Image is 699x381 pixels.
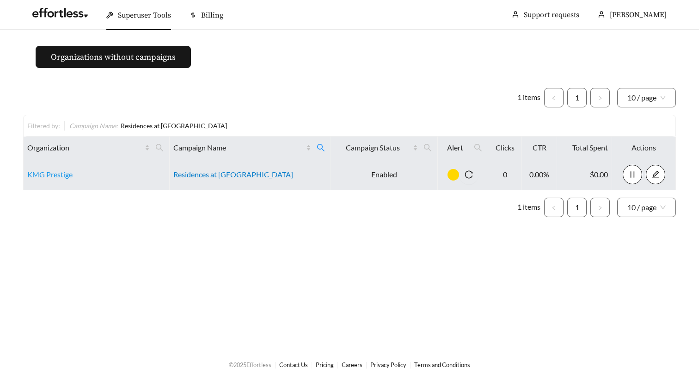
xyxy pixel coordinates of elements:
[522,137,557,159] th: CTR
[441,142,468,153] span: Alert
[488,159,522,190] td: 0
[590,88,610,107] li: Next Page
[551,95,557,101] span: left
[544,198,564,217] li: Previous Page
[524,10,579,19] a: Support requests
[335,142,411,153] span: Campaign Status
[567,198,587,217] li: 1
[331,159,438,190] td: Enabled
[627,198,666,217] span: 10 / page
[118,11,171,20] span: Superuser Tools
[414,361,470,369] a: Terms and Conditions
[646,170,665,179] a: edit
[646,165,665,184] button: edit
[623,170,642,179] span: pause
[617,198,676,217] div: Page Size
[173,170,293,179] a: Residences at [GEOGRAPHIC_DATA]
[69,122,118,130] span: Campaign Name :
[423,144,432,152] span: search
[597,95,603,101] span: right
[316,361,334,369] a: Pricing
[459,165,478,184] button: reload
[121,122,227,130] span: Residences at [GEOGRAPHIC_DATA]
[459,170,478,179] span: reload
[27,121,64,131] div: Filtered by:
[173,142,304,153] span: Campaign Name
[279,361,308,369] a: Contact Us
[544,88,564,107] li: Previous Page
[27,170,73,179] a: KMG Prestige
[568,88,586,107] a: 1
[51,51,176,63] span: Organizations without campaigns
[313,140,329,155] span: search
[544,198,564,217] button: left
[155,144,164,152] span: search
[557,159,612,190] td: $0.00
[317,144,325,152] span: search
[152,140,167,155] span: search
[590,198,610,217] button: right
[610,10,667,19] span: [PERSON_NAME]
[612,137,676,159] th: Actions
[342,361,362,369] a: Careers
[36,46,191,68] button: Organizations without campaigns
[557,137,612,159] th: Total Spent
[627,88,666,107] span: 10 / page
[590,88,610,107] button: right
[551,205,557,211] span: left
[517,198,540,217] li: 1 items
[617,88,676,107] div: Page Size
[646,170,665,179] span: edit
[474,144,482,152] span: search
[27,142,143,153] span: Organization
[590,198,610,217] li: Next Page
[623,165,642,184] button: pause
[544,88,564,107] button: left
[517,88,540,107] li: 1 items
[597,205,603,211] span: right
[488,137,522,159] th: Clicks
[470,140,486,155] span: search
[522,159,557,190] td: 0.00%
[568,198,586,217] a: 1
[370,361,406,369] a: Privacy Policy
[229,361,271,369] span: © 2025 Effortless
[201,11,223,20] span: Billing
[420,140,435,155] span: search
